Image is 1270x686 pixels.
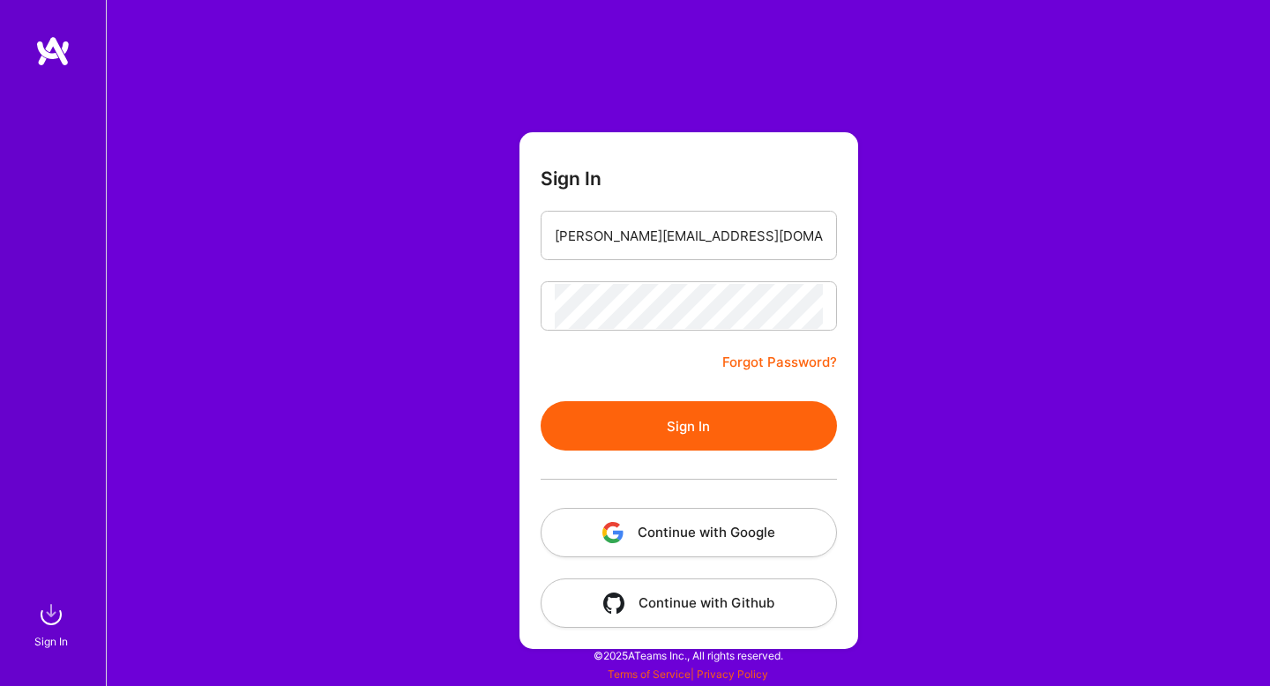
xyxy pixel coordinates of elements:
[602,522,624,543] img: icon
[106,633,1270,677] div: © 2025 ATeams Inc., All rights reserved.
[697,667,768,681] a: Privacy Policy
[541,401,837,451] button: Sign In
[34,597,69,632] img: sign in
[541,578,837,628] button: Continue with Github
[608,667,691,681] a: Terms of Service
[722,352,837,373] a: Forgot Password?
[541,508,837,557] button: Continue with Google
[541,168,601,190] h3: Sign In
[37,597,69,651] a: sign inSign In
[603,593,624,614] img: icon
[555,213,823,258] input: Email...
[35,35,71,67] img: logo
[34,632,68,651] div: Sign In
[608,667,768,681] span: |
